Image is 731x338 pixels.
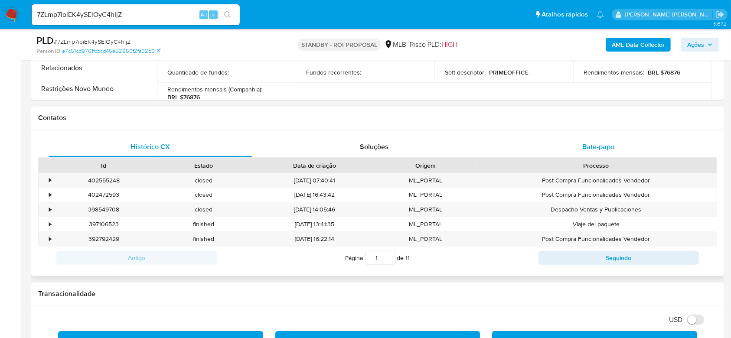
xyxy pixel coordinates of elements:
[260,161,369,170] div: Data de criação
[33,78,142,99] button: Restrições Novo Mundo
[375,202,476,217] div: ML_PORTAL
[49,176,51,185] div: •
[298,39,381,51] p: STANDBY - ROI PROPOSAL
[476,217,717,231] div: Viaje del paquete
[154,188,254,202] div: closed
[441,39,457,49] span: HIGH
[384,40,406,49] div: MLB
[32,9,240,20] input: Pesquise usuários ou casos...
[131,142,170,152] span: Histórico CX
[200,10,207,19] span: Alt
[154,232,254,246] div: finished
[49,205,51,214] div: •
[62,47,160,55] a: e7c51cd9761fcbcd45e52950f2fa32b0
[360,142,388,152] span: Soluções
[612,38,665,52] b: AML Data Collector
[375,217,476,231] div: ML_PORTAL
[36,47,60,55] b: Person ID
[375,232,476,246] div: ML_PORTAL
[60,161,148,170] div: Id
[33,58,142,78] button: Relacionados
[49,220,51,228] div: •
[54,37,131,46] span: # 7ZLmp7ioiEK4ySElOyC4hIjZ
[254,173,375,188] div: [DATE] 07:40:41
[254,217,375,231] div: [DATE] 13:41:35
[582,142,614,152] span: Bate-papo
[167,85,262,93] p: Rendimentos mensais (Companhia) :
[476,188,717,202] div: Post Compra Funcionalidades Vendedor
[346,251,410,265] span: Página de
[375,173,476,188] div: ML_PORTAL
[687,38,704,52] span: Ações
[54,188,154,202] div: 402472593
[406,253,410,262] span: 11
[254,188,375,202] div: [DATE] 16:43:42
[681,38,719,52] button: Ações
[54,202,154,217] div: 398549708
[54,232,154,246] div: 392792429
[713,20,727,27] span: 3.157.2
[606,38,671,52] button: AML Data Collector
[36,33,54,47] b: PLD
[160,161,248,170] div: Estado
[476,173,717,188] div: Post Compra Funcionalidades Vendedor
[306,68,361,76] p: Fundos recorrentes :
[410,40,457,49] span: Risco PLD:
[167,93,200,101] p: BRL $76876
[54,173,154,188] div: 402555248
[167,68,229,76] p: Quantidade de fundos :
[482,161,711,170] div: Processo
[597,11,604,18] a: Notificações
[375,188,476,202] div: ML_PORTAL
[212,10,215,19] span: s
[56,251,217,265] button: Antigo
[38,289,717,298] h1: Transacionalidade
[382,161,470,170] div: Origem
[648,68,680,76] p: BRL $76876
[154,217,254,231] div: finished
[38,114,717,122] h1: Contatos
[49,191,51,199] div: •
[538,251,699,265] button: Seguindo
[254,202,375,217] div: [DATE] 14:05:46
[625,10,713,19] p: andrea.asantos@mercadopago.com.br
[489,68,529,76] p: PRIMEOFFICE
[476,232,717,246] div: Post Compra Funcionalidades Vendedor
[154,202,254,217] div: closed
[365,68,366,76] p: -
[154,173,254,188] div: closed
[232,68,234,76] p: -
[542,10,588,19] span: Atalhos rápidos
[715,10,724,19] a: Sair
[584,68,644,76] p: Rendimentos mensais :
[254,232,375,246] div: [DATE] 16:22:14
[49,235,51,243] div: •
[219,9,236,21] button: search-icon
[54,217,154,231] div: 397106523
[476,202,717,217] div: Despacho Ventas y Publicaciones
[445,68,486,76] p: Soft descriptor :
